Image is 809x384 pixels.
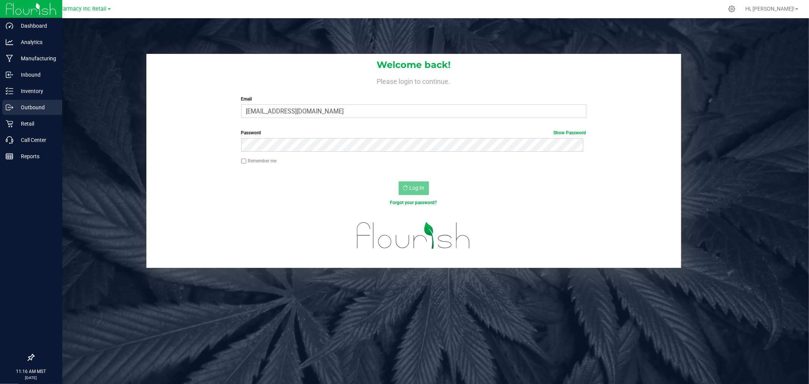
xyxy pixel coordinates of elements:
inline-svg: Call Center [6,136,13,144]
a: Forgot your password? [390,200,437,205]
h1: Welcome back! [146,60,681,70]
span: Password [241,130,261,135]
a: Show Password [554,130,586,135]
input: Remember me [241,159,247,164]
label: Email [241,96,586,102]
inline-svg: Retail [6,120,13,127]
p: Retail [13,119,59,128]
img: flourish_logo.svg [347,214,481,257]
h4: Please login to continue. [146,76,681,85]
p: Inbound [13,70,59,79]
inline-svg: Outbound [6,104,13,111]
span: Hi, [PERSON_NAME]! [745,6,795,12]
p: Outbound [13,103,59,112]
p: Inventory [13,87,59,96]
p: Analytics [13,38,59,47]
p: Call Center [13,135,59,145]
inline-svg: Manufacturing [6,55,13,62]
inline-svg: Inventory [6,87,13,95]
inline-svg: Dashboard [6,22,13,30]
p: Manufacturing [13,54,59,63]
inline-svg: Analytics [6,38,13,46]
inline-svg: Inbound [6,71,13,79]
p: Dashboard [13,21,59,30]
inline-svg: Reports [6,153,13,160]
div: Manage settings [727,5,737,13]
span: Globe Farmacy Inc Retail [44,6,107,12]
span: Log In [410,185,424,191]
p: 11:16 AM MST [3,368,59,375]
p: Reports [13,152,59,161]
label: Remember me [241,157,277,164]
p: [DATE] [3,375,59,381]
button: Log In [399,181,429,195]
